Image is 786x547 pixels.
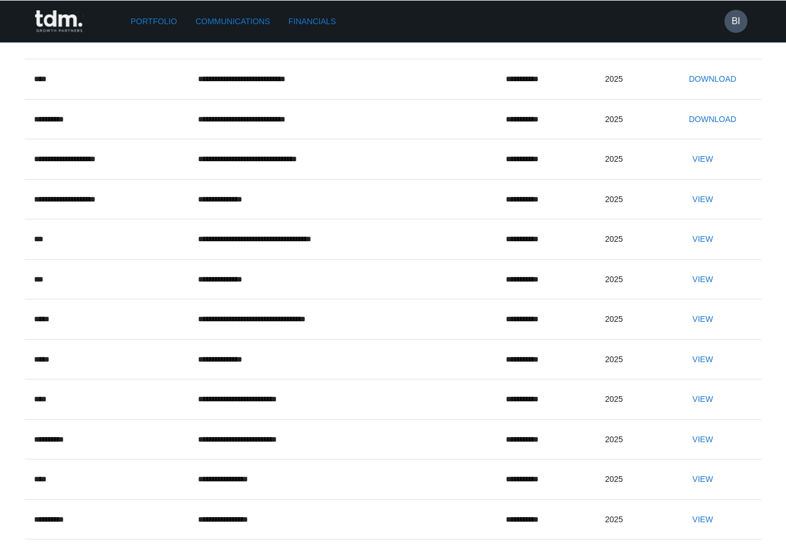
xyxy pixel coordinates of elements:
[684,348,721,370] button: View
[684,468,721,489] button: View
[684,148,721,169] button: View
[596,59,675,99] td: 2025
[596,379,675,419] td: 2025
[731,14,740,28] h6: BI
[684,268,721,290] button: View
[684,308,721,329] button: View
[684,108,741,130] button: Download
[684,508,721,530] button: View
[191,10,275,32] a: Communications
[284,10,340,32] a: Financials
[126,10,182,32] a: Portfolio
[596,98,675,139] td: 2025
[596,259,675,299] td: 2025
[684,228,721,249] button: View
[596,139,675,179] td: 2025
[596,339,675,379] td: 2025
[596,219,675,259] td: 2025
[684,188,721,210] button: View
[596,499,675,539] td: 2025
[684,68,741,89] button: Download
[596,419,675,459] td: 2025
[596,299,675,339] td: 2025
[596,178,675,219] td: 2025
[596,459,675,499] td: 2025
[684,388,721,409] button: View
[724,9,747,32] button: BI
[684,428,721,450] button: View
